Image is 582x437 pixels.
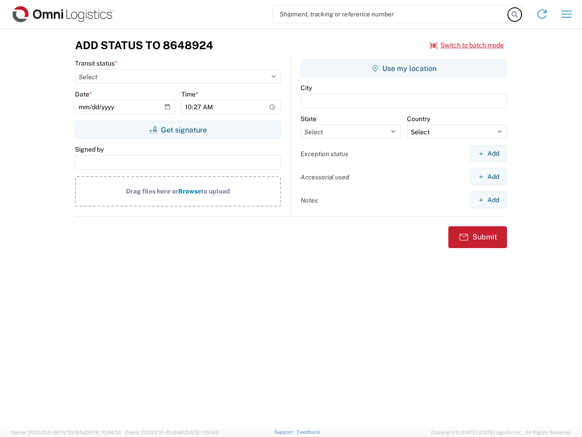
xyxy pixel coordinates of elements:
[301,84,312,92] label: City
[11,430,121,435] span: Server: 2025.21.0-667a72bf6fa
[430,38,504,53] button: Switch to batch mode
[75,39,213,52] h3: Add Status to 8648924
[273,5,508,23] input: Shipment, tracking or reference number
[75,59,117,67] label: Transit status
[75,145,104,153] label: Signed by
[274,429,297,435] a: Support
[126,188,178,195] span: Drag files here or
[301,150,348,158] label: Exception status
[301,115,316,123] label: State
[181,90,198,98] label: Time
[470,168,507,185] button: Add
[178,188,201,195] span: Browse
[125,430,219,435] span: Client: 2025.21.0-f0c8481
[301,196,318,204] label: Notes
[301,173,349,181] label: Accessorial used
[470,145,507,162] button: Add
[84,430,121,435] span: [DATE] 10:54:32
[431,428,571,437] span: Copyright © [DATE]-[DATE] Agistix Inc., All Rights Reserved
[407,115,430,123] label: Country
[448,226,507,248] button: Submit
[297,429,320,435] a: Feedback
[301,59,507,77] button: Use my location
[201,188,230,195] span: to upload
[75,90,92,98] label: Date
[75,121,281,139] button: Get signature
[185,430,219,435] span: [DATE] 11:51:43
[470,192,507,208] button: Add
